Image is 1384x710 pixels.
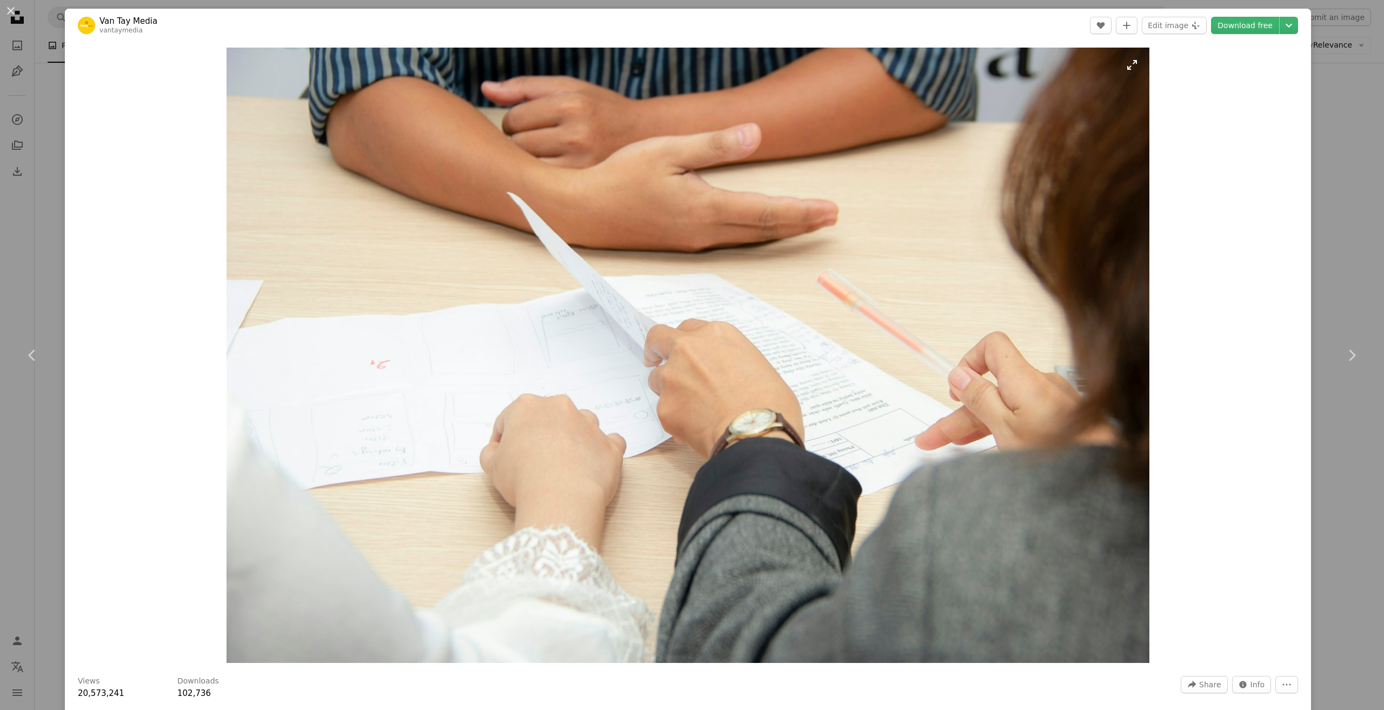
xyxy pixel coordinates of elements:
[99,26,143,34] a: vantaymedia
[1319,303,1384,407] a: Next
[1181,676,1227,693] button: Share this image
[177,676,219,687] h3: Downloads
[227,48,1149,663] img: person wearing black coat close-up photography
[1090,17,1112,34] button: Like
[78,688,124,698] span: 20,573,241
[1250,676,1265,693] span: Info
[227,48,1149,663] button: Zoom in on this image
[177,688,211,698] span: 102,736
[78,676,100,687] h3: Views
[1211,17,1279,34] a: Download free
[99,16,157,26] a: Van Tay Media
[78,17,95,34] img: Go to Van Tay Media's profile
[1199,676,1221,693] span: Share
[1116,17,1137,34] button: Add to Collection
[1275,676,1298,693] button: More Actions
[1280,17,1298,34] button: Choose download size
[1142,17,1207,34] button: Edit image
[1232,676,1272,693] button: Stats about this image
